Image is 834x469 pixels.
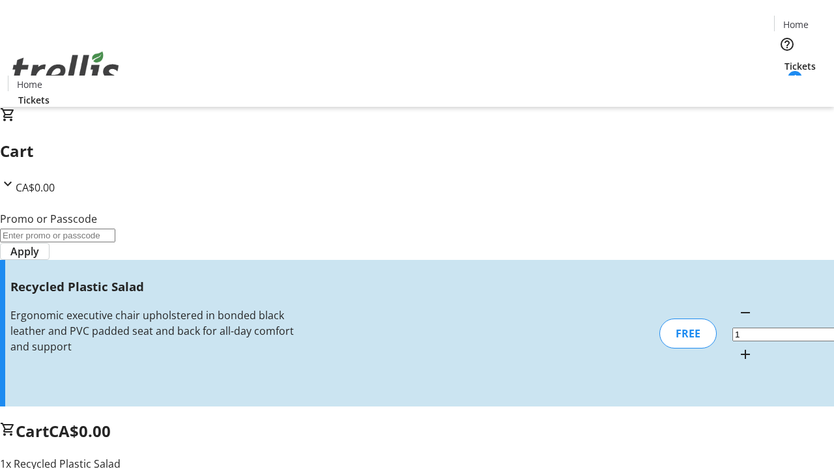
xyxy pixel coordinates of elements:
button: Help [774,31,800,57]
button: Cart [774,73,800,99]
div: FREE [659,319,717,348]
button: Decrement by one [732,300,758,326]
button: Increment by one [732,341,758,367]
a: Tickets [8,93,60,107]
span: Tickets [18,93,50,107]
span: CA$0.00 [16,180,55,195]
h3: Recycled Plastic Salad [10,277,295,296]
span: Home [783,18,809,31]
span: Tickets [784,59,816,73]
a: Tickets [774,59,826,73]
span: Apply [10,244,39,259]
span: CA$0.00 [49,420,111,442]
a: Home [775,18,816,31]
span: Home [17,78,42,91]
img: Orient E2E Organization FpTSwFFZlG's Logo [8,37,124,102]
div: Ergonomic executive chair upholstered in bonded black leather and PVC padded seat and back for al... [10,307,295,354]
a: Home [8,78,50,91]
